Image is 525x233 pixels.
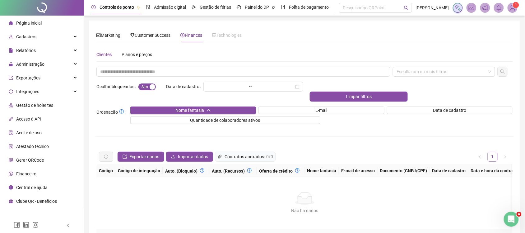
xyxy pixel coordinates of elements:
li: Página anterior [475,152,485,162]
span: pushpin [137,6,140,9]
button: Importar dados [166,152,213,162]
span: dashboard [237,5,241,9]
button: right [500,152,510,162]
iframe: Intercom live chat [504,212,519,227]
span: Relatórios [16,48,36,53]
span: Acesso à API [16,117,41,121]
span: question-circle [200,168,204,173]
span: Importar dados [178,153,208,160]
span: Clube QR - Beneficios [16,199,57,204]
span: home [9,21,13,25]
span: instagram [32,222,39,228]
div: Auto. (Bloqueio) [165,167,207,174]
span: audit [9,131,13,135]
span: export [9,76,13,80]
span: file [9,48,13,53]
span: clock-circle [91,5,96,9]
span: Financeiro [16,171,36,176]
span: Cadastros [16,34,36,39]
span: Central de ajuda [16,185,48,190]
span: dollar [9,172,13,176]
button: sync [99,152,113,162]
span: Gerar QRCode [16,158,44,163]
th: Código [96,164,115,177]
a: 1 [488,152,497,161]
span: sync [9,89,13,94]
span: Quantidade de colaboradores ativos [190,117,260,124]
span: Ordenação : [96,108,126,116]
span: apartment [9,103,13,107]
img: sparkle-icon.fc2bf0ac1784a2077858766a79e2daf3.svg [454,4,461,11]
th: Nome fantasia [304,164,339,177]
span: 4 [517,212,522,217]
button: Ordenação: [118,108,125,115]
span: right [503,155,507,159]
span: lock [9,62,13,66]
span: Página inicial [16,21,42,26]
div: Não há dados [104,207,505,214]
button: question-circle [197,167,207,174]
span: pushpin [272,6,275,9]
span: Nome fantasia [175,107,204,114]
span: user-add [9,35,13,39]
button: Data de cadastro [387,107,513,114]
span: search [404,6,409,10]
div: Oferta de crédito [259,167,302,174]
div: Clientes [96,51,112,58]
span: bell [496,5,502,11]
span: upload [171,155,175,159]
span: Admissão digital [154,5,186,10]
li: Próxima página [500,152,510,162]
span: Gestão de férias [200,5,231,10]
span: Contratos anexados: [225,153,265,160]
span: qrcode [9,158,13,162]
span: linkedin [23,222,29,228]
div: Planos e preços [122,51,152,58]
span: file-done [146,5,150,9]
span: notification [482,5,488,11]
span: info-circle [9,185,13,190]
span: left [478,155,482,159]
span: laptop [212,33,216,37]
div: Auto. (Recursos) [212,167,254,174]
button: Limpar filtros [310,92,408,102]
span: question-circle [295,168,300,173]
span: Limpar filtros [346,93,372,100]
div: ~ [247,84,255,89]
span: E-mail [315,107,327,114]
span: fund [96,33,101,37]
li: 1 [488,152,498,162]
span: 0 / 0 [266,153,273,160]
span: Exportações [16,75,40,80]
span: Marketing [96,33,120,38]
span: paper-clip [218,153,222,160]
span: question-circle [119,109,124,114]
sup: Atualize o seu contato no menu Meus Dados [513,2,519,8]
span: Technologies [212,33,242,38]
span: Integrações [16,89,39,94]
span: facebook [14,222,20,228]
span: Controle de ponto [100,5,134,10]
span: api [9,117,13,121]
span: Folha de pagamento [289,5,329,10]
span: up [207,108,211,112]
span: Finances [180,33,202,38]
button: Nome fantasiaup [130,107,256,114]
span: [PERSON_NAME] [416,4,449,11]
span: Aceite de uso [16,130,42,135]
button: E-mail [258,107,384,114]
span: Data de cadastro [433,107,466,114]
span: Gestão de holerites [16,103,53,108]
button: question-circle [293,167,302,174]
span: Exportar dados [129,153,159,160]
th: Documento (CNPJ/CPF) [378,164,430,177]
button: Exportar dados [118,152,164,162]
th: Data de cadastro [430,164,468,177]
span: Administração [16,62,44,67]
span: gift [9,199,13,203]
label: Data de cadastro [166,82,203,92]
span: export [123,155,127,159]
span: solution [9,144,13,149]
button: left [475,152,485,162]
span: sun [192,5,196,9]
